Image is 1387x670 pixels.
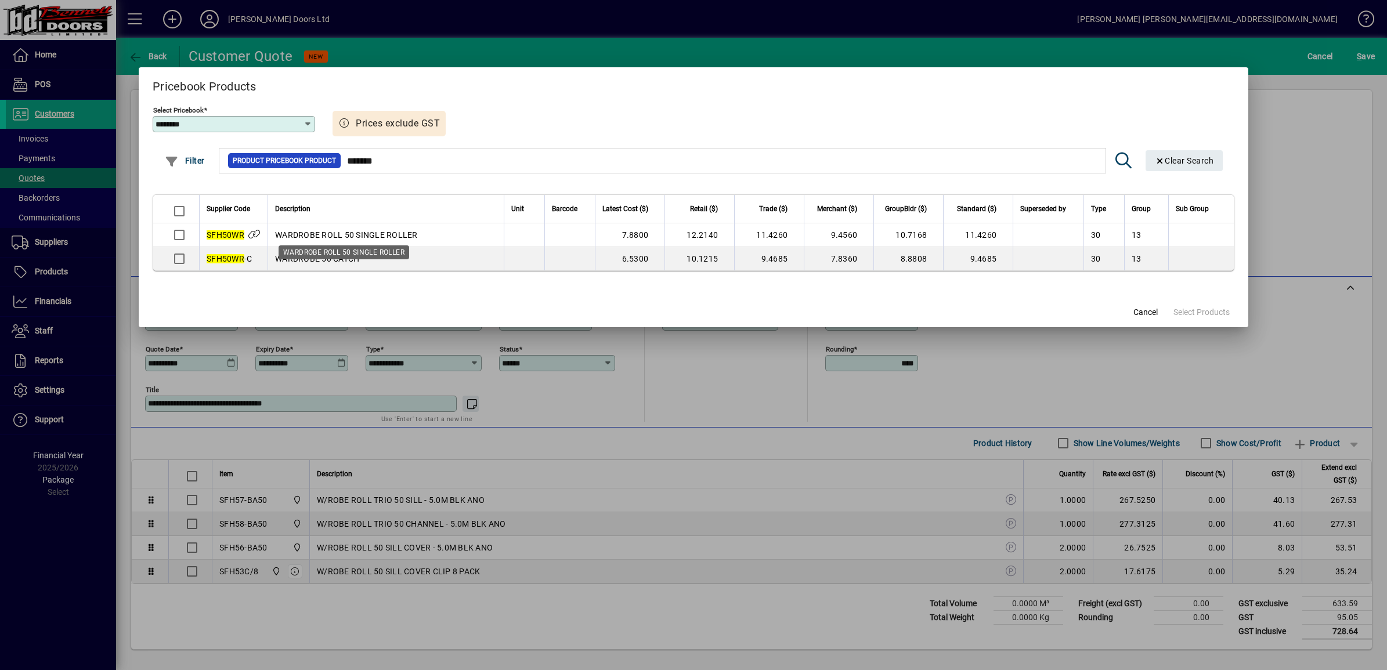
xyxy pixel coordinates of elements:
span: Retail ($) [690,202,718,215]
span: Product Pricebook Product [233,155,336,166]
span: Unit [511,202,524,215]
span: Supplier Code [207,202,250,215]
span: Barcode [552,202,577,215]
td: 7.8360 [804,247,873,270]
div: WARDROBE ROLL 50 SINGLE ROLLER [279,245,409,259]
td: 12.2140 [664,223,734,247]
td: 10.1215 [664,247,734,270]
span: Type [1091,202,1106,215]
td: 10.7168 [873,223,943,247]
span: GroupBldr ($) [885,202,927,215]
span: Description [275,202,310,215]
span: -C [207,254,252,263]
div: Group [1132,202,1161,215]
div: Description [275,202,497,215]
em: SFH50WR [207,230,244,240]
td: 9.4685 [734,247,804,270]
span: Superseded by [1020,202,1066,215]
td: 11.4260 [734,223,804,247]
div: Sub Group [1176,202,1219,215]
span: Clear Search [1155,156,1214,165]
span: 6.5300 [622,254,649,263]
span: 30 [1091,230,1101,240]
span: Standard ($) [957,202,996,215]
div: Superseded by [1020,202,1077,215]
mat-label: Select Pricebook [153,106,204,114]
td: 9.4560 [804,223,873,247]
span: Prices exclude GST [356,117,440,131]
span: Trade ($) [759,202,788,215]
span: WARDROBE ROLL 50 SINGLE ROLLER [275,230,418,240]
span: Merchant ($) [817,202,857,215]
span: 7.8800 [622,230,649,240]
span: WARDROBE 50 CATCH [275,254,359,263]
td: 8.8808 [873,247,943,270]
span: Sub Group [1176,202,1209,215]
h2: Pricebook Products [139,67,1248,101]
div: Supplier Code [207,202,261,215]
span: Latest Cost ($) [602,202,648,215]
span: 13 [1132,254,1142,263]
span: Cancel [1133,306,1158,318]
td: 9.4685 [943,247,1013,270]
button: Filter [162,150,208,171]
div: Barcode [552,202,588,215]
span: 30 [1091,254,1101,263]
td: 11.4260 [943,223,1013,247]
div: Latest Cost ($) [602,202,659,215]
span: Filter [165,156,205,165]
button: Cancel [1127,302,1164,323]
button: Clear [1146,150,1223,171]
em: SFH50WR [207,254,244,263]
span: Group [1132,202,1151,215]
div: Unit [511,202,537,215]
span: 13 [1132,230,1142,240]
div: Type [1091,202,1117,215]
